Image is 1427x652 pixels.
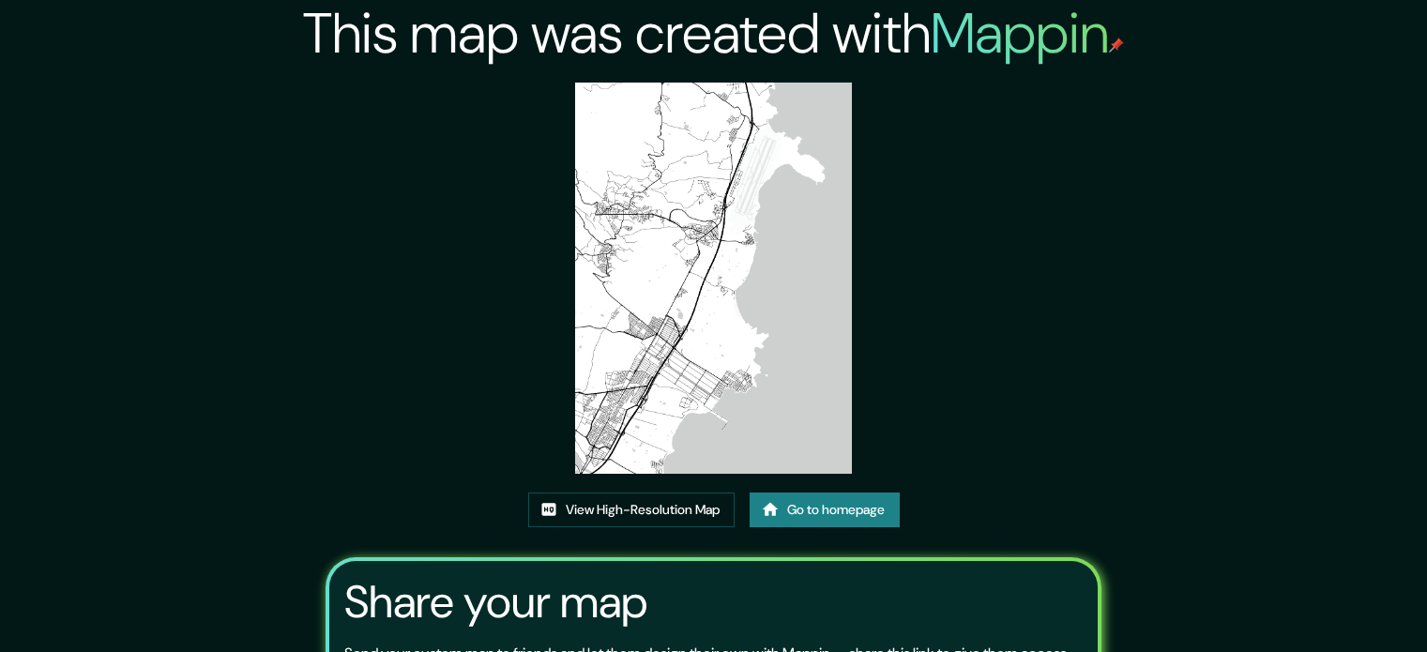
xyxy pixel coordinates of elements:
[1109,38,1124,53] img: mappin-pin
[1260,579,1406,631] iframe: Help widget launcher
[575,83,852,474] img: created-map
[528,493,735,527] a: View High-Resolution Map
[344,576,647,629] h3: Share your map
[750,493,900,527] a: Go to homepage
